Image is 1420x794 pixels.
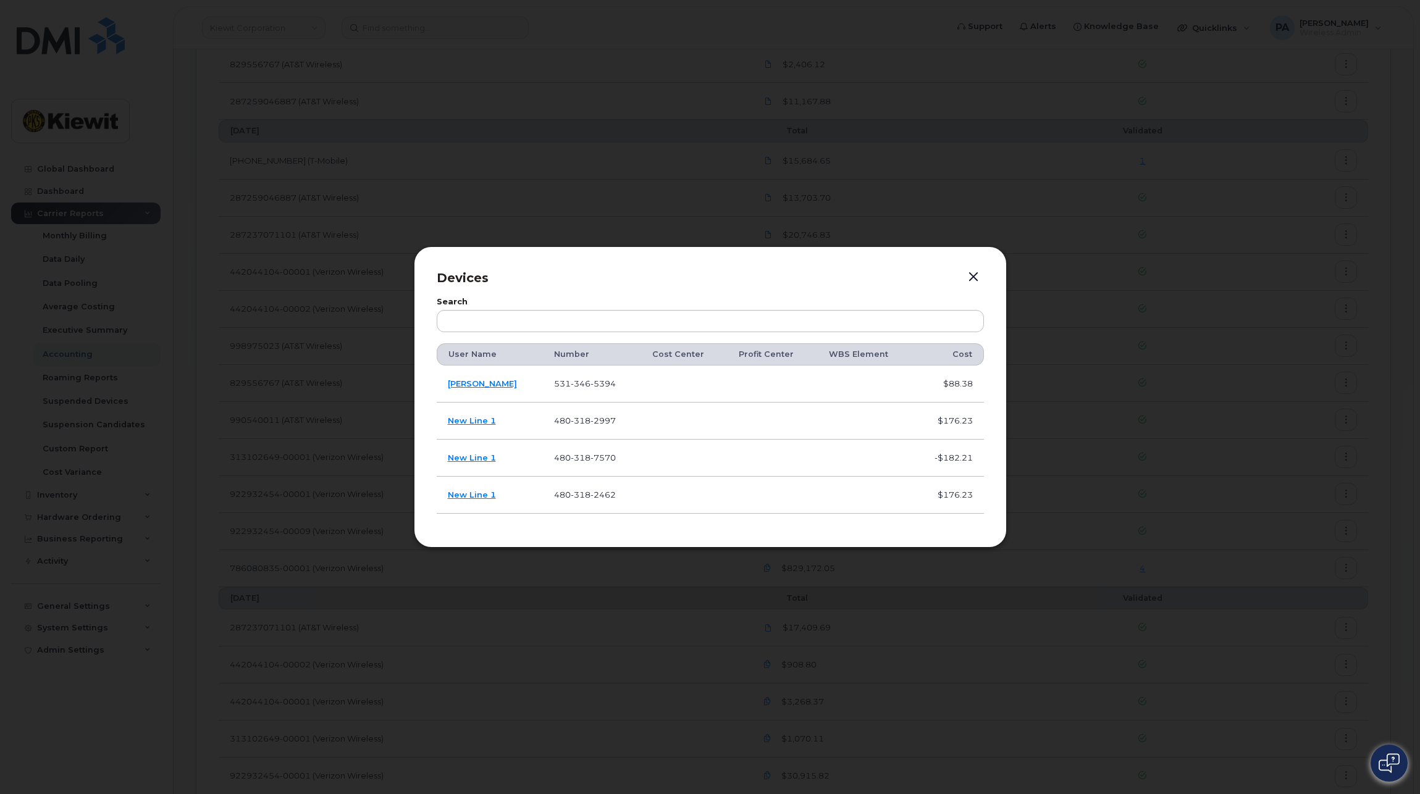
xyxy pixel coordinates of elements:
[437,269,984,287] p: Devices
[913,403,983,440] td: $176.23
[590,378,616,388] span: 5394
[571,490,590,499] span: 318
[448,416,496,425] a: New Line 1
[728,343,818,366] th: Profit Center
[913,343,983,366] th: Cost
[571,453,590,462] span: 318
[1379,753,1400,773] img: Open chat
[913,366,983,403] td: $88.38
[590,453,616,462] span: 7570
[448,490,496,499] a: New Line 1
[818,343,913,366] th: WBS Element
[571,416,590,425] span: 318
[913,477,983,514] td: $176.23
[554,453,616,462] span: 480
[437,298,984,306] label: Search
[437,343,544,366] th: User Name
[590,416,616,425] span: 2997
[554,416,616,425] span: 480
[543,343,641,366] th: Number
[913,440,983,477] td: -$182.21
[554,378,616,388] span: 531
[571,378,590,388] span: 346
[554,490,616,499] span: 480
[448,453,496,462] a: New Line 1
[448,378,517,388] a: [PERSON_NAME]
[590,490,616,499] span: 2462
[641,343,728,366] th: Cost Center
